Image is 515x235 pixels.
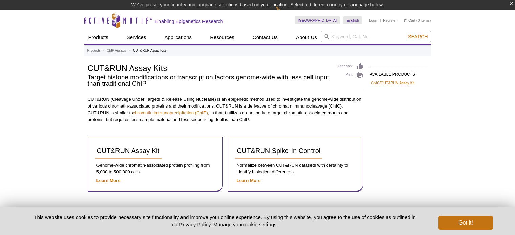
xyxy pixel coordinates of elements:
a: English [343,16,362,24]
li: » [129,49,131,52]
a: Feedback [338,63,363,70]
p: Genome-wide chromatin-associated protein profiling from 5,000 to 500,000 cells. [95,162,216,175]
a: Print [338,72,363,79]
a: Applications [160,31,196,44]
h2: Target histone modifications or transcription factors genome-wide with less cell input than tradi... [88,74,331,87]
a: Register [383,18,397,23]
a: Learn More [96,178,121,183]
button: cookie settings [243,221,276,227]
a: chromatin immunoprecipitation (ChIP) [133,110,208,115]
li: » [102,49,104,52]
li: (0 items) [404,16,431,24]
li: CUT&RUN Assay Kits [133,49,166,52]
a: Services [123,31,150,44]
span: CUT&RUN Assay Kit [97,147,160,155]
img: Change Here [276,5,294,21]
h2: AVAILABLE PRODUCTS [370,67,428,79]
a: Cart [404,18,415,23]
a: Resources [206,31,238,44]
button: Search [406,33,430,40]
a: Privacy Policy [179,221,210,227]
span: CUT&RUN Spike-In Control [237,147,321,155]
a: About Us [292,31,321,44]
a: Learn More [237,178,261,183]
p: This website uses cookies to provide necessary site functionality and improve your online experie... [22,214,428,228]
a: Products [87,48,101,54]
a: CUT&RUN Assay Kit [95,144,162,159]
a: ChIC/CUT&RUN Assay Kit [371,80,415,86]
li: | [380,16,381,24]
a: Login [369,18,378,23]
p: Normalize between CUT&RUN datasets with certainty to identify biological differences. [235,162,356,175]
img: Your Cart [404,18,407,22]
input: Keyword, Cat. No. [321,31,431,42]
h2: Enabling Epigenetics Research [155,18,223,24]
h1: CUT&RUN Assay Kits [88,63,331,73]
button: Got it! [438,216,493,230]
a: Contact Us [249,31,282,44]
p: CUT&RUN (Cleavage Under Targets & Release Using Nuclease) is an epigenetic method used to investi... [88,96,363,123]
a: CUT&RUN Spike-In Control [235,144,323,159]
a: ChIP Assays [107,48,126,54]
a: Products [84,31,112,44]
span: Search [408,34,428,39]
a: [GEOGRAPHIC_DATA] [295,16,340,24]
